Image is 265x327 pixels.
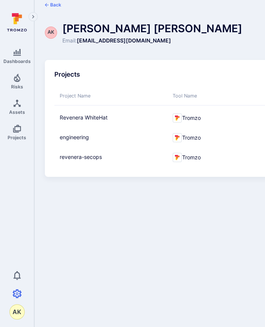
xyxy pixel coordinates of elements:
span: Projects [8,135,26,140]
div: Project Name [60,93,162,100]
div: Abhinav Kalidasan [10,304,25,319]
h2: [PERSON_NAME] [PERSON_NAME] [62,20,242,36]
span: Risks [11,84,23,90]
span: cell for Project Name [54,128,167,148]
div: Arun Kumar Nagarajan [45,27,57,39]
button: AK [10,304,25,319]
span: Assets [9,109,25,115]
a: [EMAIL_ADDRESS][DOMAIN_NAME] [77,37,171,44]
h3: Email: [62,37,77,44]
button: Back [45,2,61,8]
i: Expand navigation menu [30,14,36,20]
button: Expand navigation menu [29,12,38,21]
span: Dashboards [3,58,31,64]
a: revenera-secops [60,153,162,161]
span: cell for Project Name [54,148,167,167]
a: Revenera WhiteHat [60,113,162,121]
a: engineering [60,133,162,141]
span: cell for Project Name [54,108,167,128]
